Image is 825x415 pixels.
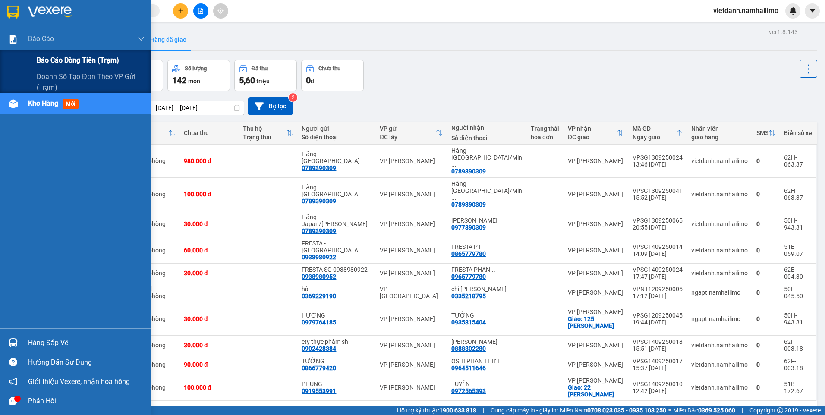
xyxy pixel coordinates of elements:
img: solution-icon [9,35,18,44]
div: VP [PERSON_NAME] [568,308,624,315]
div: VP [PERSON_NAME] [380,361,443,368]
div: Hàng sắp về [28,336,145,349]
span: Cung cấp máy in - giấy in: [491,406,558,415]
strong: 1900 633 818 [439,407,476,414]
div: vietdanh.namhailimo [691,157,748,164]
div: 0866779420 [302,365,336,371]
div: TƯỜNG [302,358,371,365]
div: Tại văn phòng [128,315,175,322]
div: Số lượng [185,66,207,72]
div: VP nhận [568,125,617,132]
strong: 0708 023 035 - 0935 103 250 [587,407,666,414]
button: plus [173,3,188,19]
div: vietdanh.namhailimo [691,191,748,198]
span: Kho hàng [28,99,58,107]
div: 0 [756,289,775,296]
th: Toggle SortBy [564,122,628,145]
div: Hướng dẫn sử dụng [28,356,145,369]
span: Doanh số tạo đơn theo VP gửi (trạm) [37,71,145,93]
div: 0 [756,315,775,322]
div: Tại văn phòng [128,157,175,164]
div: HƯƠNG [302,312,371,319]
div: Trạng thái [531,125,559,132]
div: 0789390309 [302,227,336,234]
div: 0 [756,157,775,164]
div: hà [302,286,371,292]
div: hóa đơn [531,134,559,141]
div: 13:46 [DATE] [633,161,683,168]
div: 0 [756,384,775,391]
div: 62H-063.37 [784,154,812,168]
button: file-add [193,3,208,19]
div: ngapt.namhailimo [691,315,748,322]
div: vietdanh.namhailimo [691,220,748,227]
div: 62H-063.37 [784,187,812,201]
span: plus [178,8,184,14]
div: Chưa thu [184,129,234,136]
div: 51B-172.67 [784,380,812,394]
span: Miền Nam [560,406,666,415]
div: Biển số xe [784,129,812,136]
div: VPSG1409250017 [633,358,683,365]
div: 0369229190 [302,292,336,299]
div: vietdanh.namhailimo [691,342,748,349]
div: VPNT1209250005 [633,286,683,292]
div: VP [PERSON_NAME] [568,361,624,368]
input: Select a date range. [150,101,244,115]
img: warehouse-icon [9,338,18,347]
div: 50H-943.31 [784,217,812,231]
div: Tại văn phòng [128,220,175,227]
div: VPSG1309250065 [633,217,683,224]
div: Hằng Japan [302,184,371,198]
div: 30.000 đ [184,220,234,227]
div: VPSG1409250010 [633,380,683,387]
div: 0977390309 [451,224,486,231]
div: Người gửi [302,125,371,132]
div: Hằng Japan/Minh Nguyệt [302,214,371,227]
div: 0789390309 [302,198,336,204]
div: TƯỜNG [451,312,522,319]
div: ĐC lấy [380,134,436,141]
button: Bộ lọc [248,97,293,115]
div: Số điện thoại [451,135,522,141]
span: Giới thiệu Vexere, nhận hoa hồng [28,376,130,387]
div: cty thực phẩm sh [302,338,371,345]
span: 142 [172,75,186,85]
div: 15:51 [DATE] [633,345,683,352]
span: | [742,406,743,415]
div: 0 [756,270,775,277]
div: 30.000 đ [184,270,234,277]
div: Mã GD [633,125,676,132]
div: 50H-943.31 [784,312,812,326]
img: logo-vxr [7,6,19,19]
div: vietdanh.namhailimo [691,384,748,391]
div: VP [PERSON_NAME] [380,342,443,349]
div: TUYỀN [451,380,522,387]
div: 0789390309 [451,168,486,175]
span: message [9,397,17,405]
div: Tại văn phòng [128,361,175,368]
div: 12:42 [DATE] [633,387,683,394]
div: ĐC giao [568,134,617,141]
span: Hỗ trợ kỹ thuật: [397,406,476,415]
button: Đã thu5,60 triệu [234,60,297,91]
div: VP [PERSON_NAME] [568,191,624,198]
span: mới [63,99,79,109]
div: 17:47 [DATE] [633,273,683,280]
div: VP [PERSON_NAME] [568,289,624,296]
div: Giao: 125 Đặng Văn Lãnh [568,315,624,329]
div: VP [GEOGRAPHIC_DATA] [380,286,443,299]
div: 0789390309 [451,201,486,208]
div: 17:12 [DATE] [633,292,683,299]
div: 0965779780 [451,273,486,280]
div: 0964511646 [451,365,486,371]
div: VPSG1409250014 [633,243,683,250]
div: Trạng thái [243,134,287,141]
div: 0789390309 [302,164,336,171]
div: 62E-004.30 [784,266,812,280]
span: | [483,406,484,415]
img: icon-new-feature [789,7,797,15]
div: 0935815404 [451,319,486,326]
div: vietdanh.namhailimo [691,270,748,277]
div: Hằng Japan/Minh Nguyệt [451,180,522,201]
